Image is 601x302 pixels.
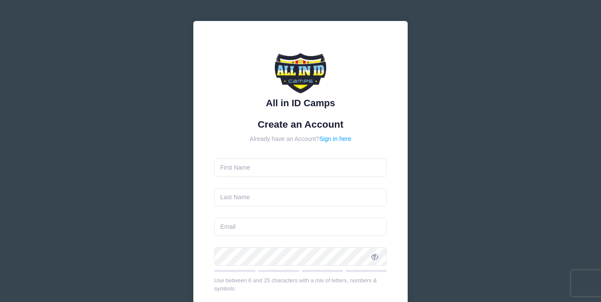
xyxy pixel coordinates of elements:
[214,218,387,236] input: Email
[214,276,387,293] div: Use between 6 and 25 characters with a mix of letters, numbers & symbols.
[214,188,387,206] input: Last Name
[214,158,387,177] input: First Name
[214,119,387,130] h1: Create an Account
[214,135,387,144] div: Already have an Account?
[319,135,352,142] a: Sign in here
[275,42,326,93] img: All in ID Camps
[214,96,387,110] div: All in ID Camps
